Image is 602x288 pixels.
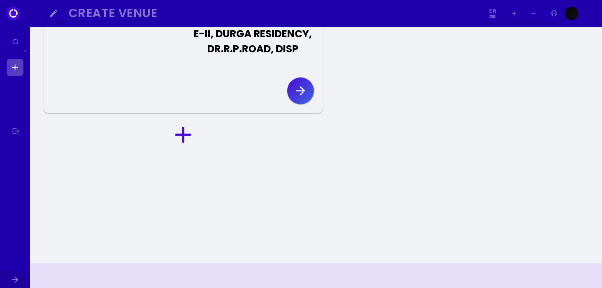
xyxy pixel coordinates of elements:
[194,26,312,57] div: E-II, DURGA RESIDENCY, DR.R.P.ROAD, DISP
[69,8,472,18] div: Create Venue
[65,4,481,23] button: Create Venue
[565,7,578,20] img: Image
[581,7,594,20] img: Image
